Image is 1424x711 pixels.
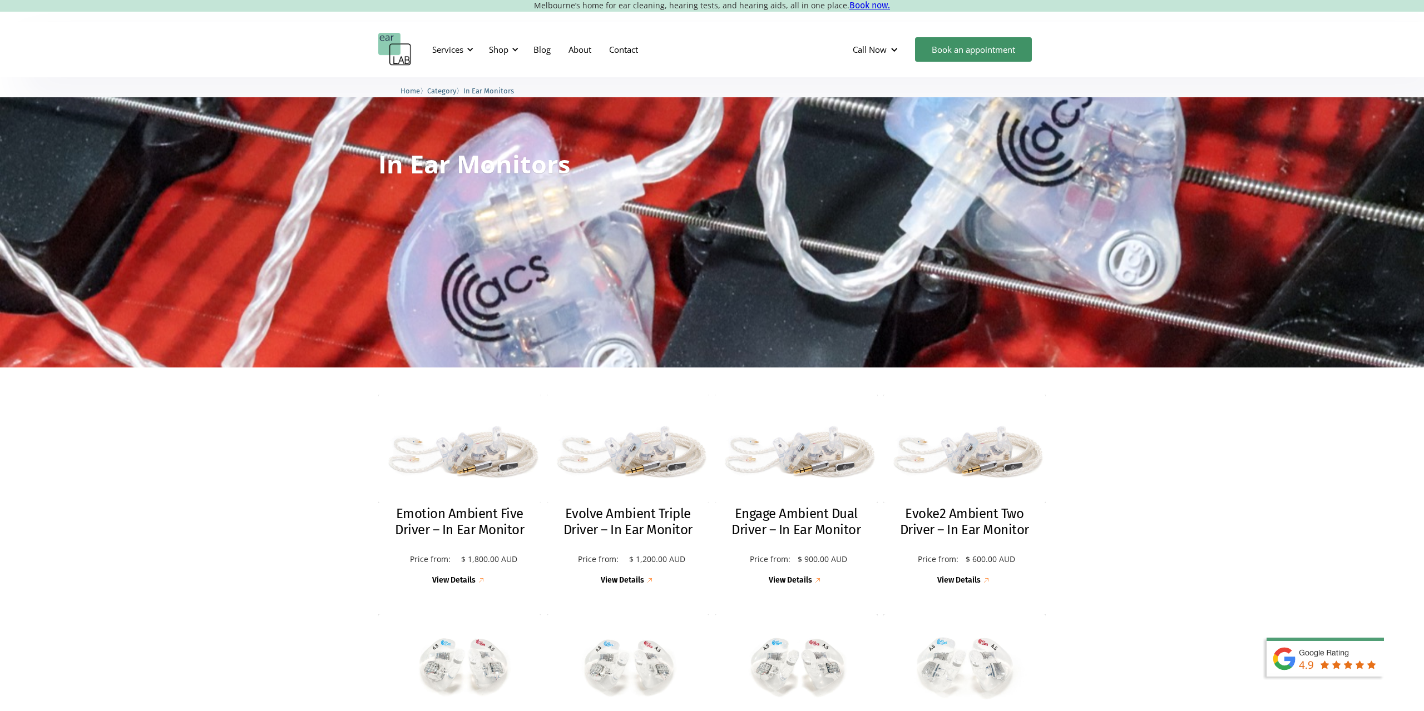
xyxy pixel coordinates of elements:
[400,87,420,95] span: Home
[915,37,1032,62] a: Book an appointment
[600,33,647,66] a: Contact
[715,395,878,586] a: Engage Ambient Dual Driver – In Ear MonitorEngage Ambient Dual Driver – In Ear MonitorPrice from:...
[547,395,710,586] a: Evolve Ambient Triple Driver – In Ear MonitorEvolve Ambient Triple Driver – In Ear MonitorPrice f...
[883,395,1046,503] img: Evoke2 Ambient Two Driver – In Ear Monitor
[601,576,644,585] div: View Details
[715,395,878,503] img: Engage Ambient Dual Driver – In Ear Monitor
[461,555,517,564] p: $ 1,800.00 AUD
[745,555,795,564] p: Price from:
[560,33,600,66] a: About
[427,87,456,95] span: Category
[402,555,458,564] p: Price from:
[894,506,1035,538] h2: Evoke2 Ambient Two Driver – In Ear Monitor
[482,33,522,66] div: Shop
[432,576,476,585] div: View Details
[463,87,514,95] span: In Ear Monitors
[400,85,427,97] li: 〉
[913,555,963,564] p: Price from:
[378,395,541,586] a: Emotion Ambient Five Driver – In Ear MonitorEmotion Ambient Five Driver – In Ear MonitorPrice fro...
[966,555,1015,564] p: $ 600.00 AUD
[463,85,514,96] a: In Ear Monitors
[400,85,420,96] a: Home
[378,395,541,503] img: Emotion Ambient Five Driver – In Ear Monitor
[378,151,570,176] h1: In Ear Monitors
[489,44,508,55] div: Shop
[378,33,412,66] a: home
[525,33,560,66] a: Blog
[769,576,812,585] div: View Details
[547,395,710,503] img: Evolve Ambient Triple Driver – In Ear Monitor
[432,44,463,55] div: Services
[798,555,847,564] p: $ 900.00 AUD
[426,33,477,66] div: Services
[427,85,463,97] li: 〉
[629,555,685,564] p: $ 1,200.00 AUD
[726,506,867,538] h2: Engage Ambient Dual Driver – In Ear Monitor
[389,506,530,538] h2: Emotion Ambient Five Driver – In Ear Monitor
[427,85,456,96] a: Category
[558,506,699,538] h2: Evolve Ambient Triple Driver – In Ear Monitor
[883,395,1046,586] a: Evoke2 Ambient Two Driver – In Ear MonitorEvoke2 Ambient Two Driver – In Ear MonitorPrice from:$ ...
[937,576,981,585] div: View Details
[570,555,626,564] p: Price from:
[844,33,909,66] div: Call Now
[853,44,887,55] div: Call Now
